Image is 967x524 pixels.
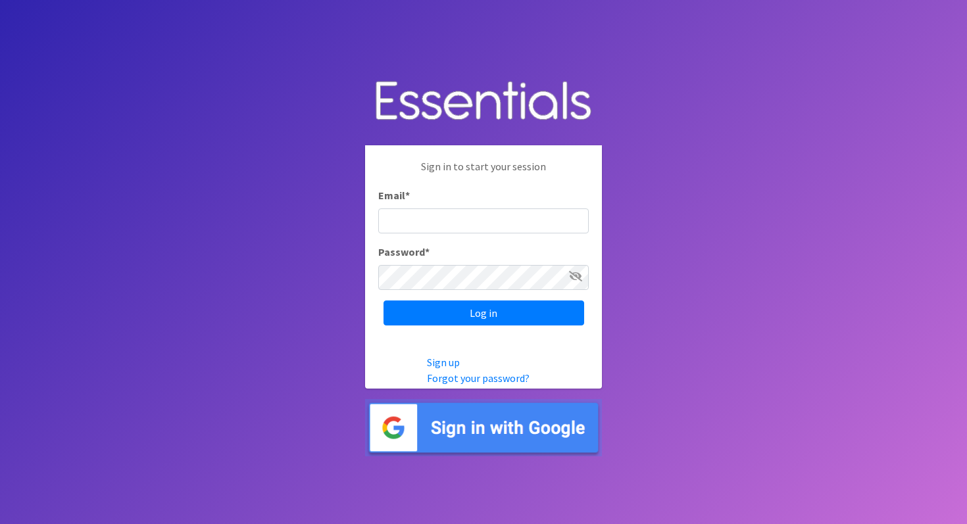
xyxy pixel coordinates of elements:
[427,356,460,369] a: Sign up
[427,371,530,385] a: Forgot your password?
[378,187,410,203] label: Email
[405,189,410,202] abbr: required
[365,68,602,135] img: Human Essentials
[378,244,430,260] label: Password
[384,300,584,325] input: Log in
[378,158,589,187] p: Sign in to start your session
[425,245,430,258] abbr: required
[365,399,602,456] img: Sign in with Google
